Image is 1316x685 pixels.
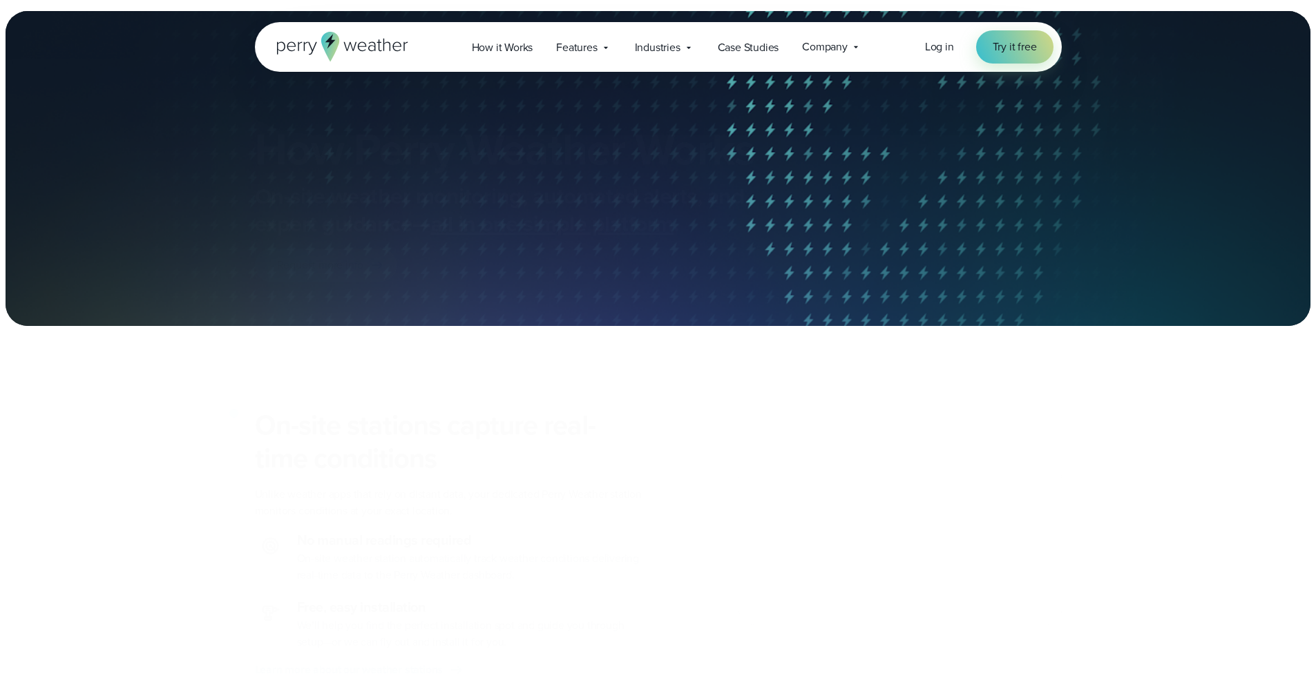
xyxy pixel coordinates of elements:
[993,39,1037,55] span: Try it free
[460,33,545,61] a: How it Works
[718,39,779,56] span: Case Studies
[472,39,533,56] span: How it Works
[925,39,954,55] a: Log in
[976,30,1053,64] a: Try it free
[556,39,597,56] span: Features
[706,33,791,61] a: Case Studies
[635,39,680,56] span: Industries
[802,39,848,55] span: Company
